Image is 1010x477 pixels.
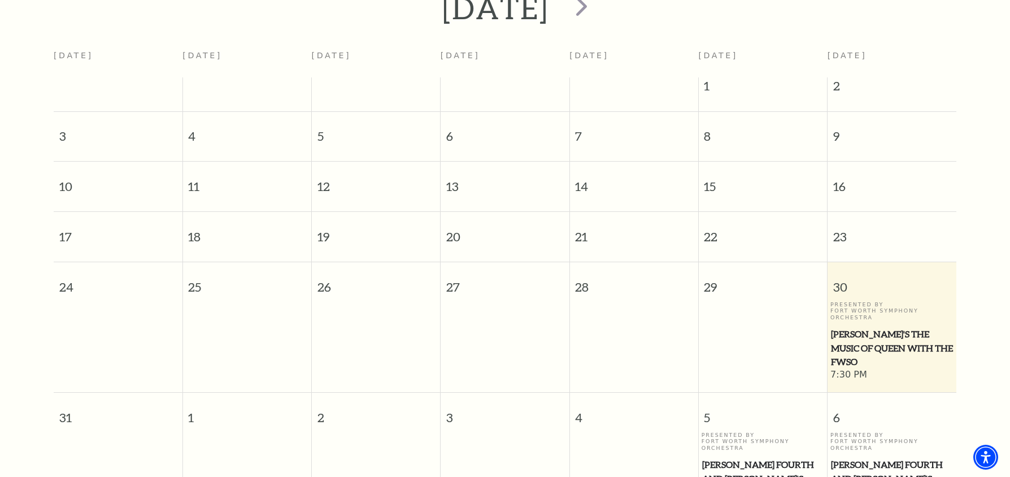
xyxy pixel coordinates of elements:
[54,112,182,151] span: 3
[312,112,440,151] span: 5
[699,393,827,432] span: 5
[570,112,698,151] span: 7
[54,44,182,77] th: [DATE]
[183,162,311,201] span: 11
[441,44,569,77] th: [DATE]
[312,212,440,251] span: 19
[698,51,738,60] span: [DATE]
[569,44,698,77] th: [DATE]
[699,262,827,301] span: 29
[312,393,440,432] span: 2
[699,162,827,201] span: 15
[312,262,440,301] span: 26
[441,112,569,151] span: 6
[699,212,827,251] span: 22
[183,112,311,151] span: 4
[570,162,698,201] span: 14
[828,77,956,100] span: 2
[973,445,998,470] div: Accessibility Menu
[699,112,827,151] span: 8
[54,262,182,301] span: 24
[702,432,825,451] p: Presented By Fort Worth Symphony Orchestra
[830,369,954,381] span: 7:30 PM
[828,112,956,151] span: 9
[312,162,440,201] span: 12
[441,212,569,251] span: 20
[570,262,698,301] span: 28
[312,44,441,77] th: [DATE]
[570,393,698,432] span: 4
[183,212,311,251] span: 18
[183,262,311,301] span: 25
[828,262,956,301] span: 30
[828,393,956,432] span: 6
[54,393,182,432] span: 31
[828,212,956,251] span: 23
[441,262,569,301] span: 27
[570,212,698,251] span: 21
[830,432,954,451] p: Presented By Fort Worth Symphony Orchestra
[182,44,311,77] th: [DATE]
[699,77,827,100] span: 1
[54,212,182,251] span: 17
[183,393,311,432] span: 1
[828,162,956,201] span: 16
[441,162,569,201] span: 13
[54,162,182,201] span: 10
[441,393,569,432] span: 3
[828,51,867,60] span: [DATE]
[830,301,954,320] p: Presented By Fort Worth Symphony Orchestra
[831,327,953,369] span: [PERSON_NAME]'s The Music of Queen with the FWSO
